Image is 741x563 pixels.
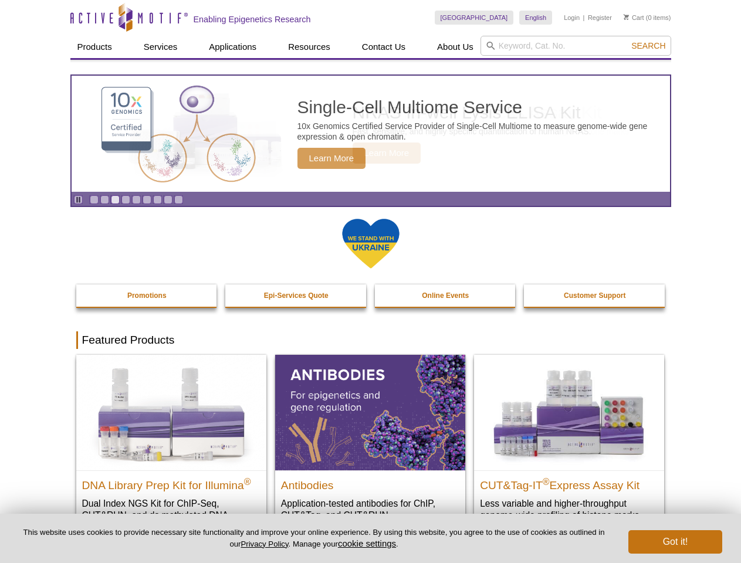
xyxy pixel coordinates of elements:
[174,195,183,204] a: Go to slide 9
[564,291,625,300] strong: Customer Support
[90,80,266,188] img: Single-Cell Multiome Service
[82,474,260,491] h2: DNA Library Prep Kit for Illumina
[281,497,459,521] p: Application-tested antibodies for ChIP, CUT&Tag, and CUT&RUN.
[244,476,251,486] sup: ®
[628,40,669,51] button: Search
[297,99,664,116] h2: Single-Cell Multiome Service
[275,355,465,470] img: All Antibodies
[543,476,550,486] sup: ®
[111,195,120,204] a: Go to slide 3
[76,284,218,307] a: Promotions
[164,195,172,204] a: Go to slide 8
[19,527,609,550] p: This website uses cookies to provide necessary site functionality and improve your online experie...
[297,148,366,169] span: Learn More
[588,13,612,22] a: Register
[480,474,658,491] h2: CUT&Tag-IT Express Assay Kit
[474,355,664,533] a: CUT&Tag-IT® Express Assay Kit CUT&Tag-IT®Express Assay Kit Less variable and higher-throughput ge...
[74,195,83,204] a: Toggle autoplay
[225,284,367,307] a: Epi-Services Quote
[281,36,337,58] a: Resources
[480,497,658,521] p: Less variable and higher-throughput genome-wide profiling of histone marks​.
[624,11,671,25] li: (0 items)
[72,76,670,192] a: Single-Cell Multiome Service Single-Cell Multiome Service 10x Genomics Certified Service Provider...
[422,291,469,300] strong: Online Events
[524,284,666,307] a: Customer Support
[76,355,266,470] img: DNA Library Prep Kit for Illumina
[121,195,130,204] a: Go to slide 4
[435,11,514,25] a: [GEOGRAPHIC_DATA]
[355,36,412,58] a: Contact Us
[70,36,119,58] a: Products
[241,540,288,548] a: Privacy Policy
[76,331,665,349] h2: Featured Products
[72,76,670,192] article: Single-Cell Multiome Service
[474,355,664,470] img: CUT&Tag-IT® Express Assay Kit
[127,291,167,300] strong: Promotions
[76,355,266,544] a: DNA Library Prep Kit for Illumina DNA Library Prep Kit for Illumina® Dual Index NGS Kit for ChIP-...
[375,284,517,307] a: Online Events
[624,14,629,20] img: Your Cart
[519,11,552,25] a: English
[631,41,665,50] span: Search
[137,36,185,58] a: Services
[132,195,141,204] a: Go to slide 5
[153,195,162,204] a: Go to slide 7
[583,11,585,25] li: |
[90,195,99,204] a: Go to slide 1
[628,530,722,554] button: Got it!
[281,474,459,491] h2: Antibodies
[100,195,109,204] a: Go to slide 2
[430,36,481,58] a: About Us
[275,355,465,533] a: All Antibodies Antibodies Application-tested antibodies for ChIP, CUT&Tag, and CUT&RUN.
[297,121,664,142] p: 10x Genomics Certified Service Provider of Single-Cell Multiome to measure genome-wide gene expre...
[338,538,396,548] button: cookie settings
[194,14,311,25] h2: Enabling Epigenetics Research
[202,36,263,58] a: Applications
[264,291,329,300] strong: Epi-Services Quote
[143,195,151,204] a: Go to slide 6
[481,36,671,56] input: Keyword, Cat. No.
[564,13,580,22] a: Login
[82,497,260,533] p: Dual Index NGS Kit for ChIP-Seq, CUT&RUN, and ds methylated DNA assays.
[341,218,400,270] img: We Stand With Ukraine
[624,13,644,22] a: Cart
